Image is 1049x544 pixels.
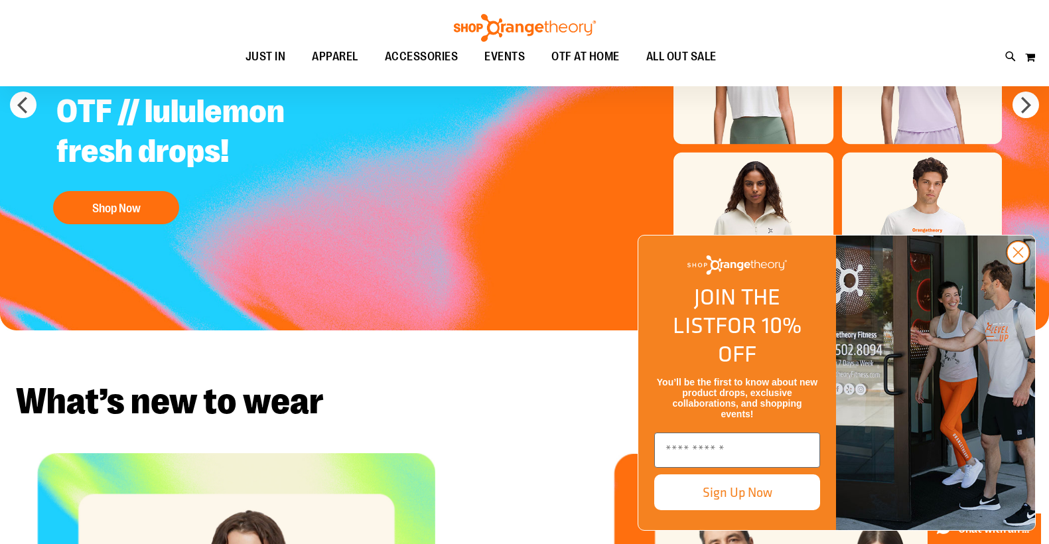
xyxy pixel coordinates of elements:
input: Enter email [654,433,820,468]
span: FOR 10% OFF [715,308,802,370]
span: APPAREL [312,42,358,72]
img: Shop Orangtheory [836,236,1035,530]
span: OTF AT HOME [551,42,620,72]
span: You’ll be the first to know about new product drops, exclusive collaborations, and shopping events! [657,377,817,419]
div: FLYOUT Form [624,222,1049,544]
span: ACCESSORIES [385,42,458,72]
button: Close dialog [1006,240,1030,265]
img: Shop Orangetheory [687,255,787,275]
a: OTF // lululemon fresh drops! Shop Now [46,82,376,231]
button: next [1013,92,1039,118]
button: Sign Up Now [654,474,820,510]
img: Shop Orangetheory [452,14,598,42]
button: prev [10,92,36,118]
span: ALL OUT SALE [646,42,717,72]
h2: What’s new to wear [16,383,1033,420]
span: JOIN THE LIST [673,280,780,342]
span: JUST IN [245,42,286,72]
button: Shop Now [53,191,179,224]
h2: OTF // lululemon fresh drops! [46,82,376,184]
span: EVENTS [484,42,525,72]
